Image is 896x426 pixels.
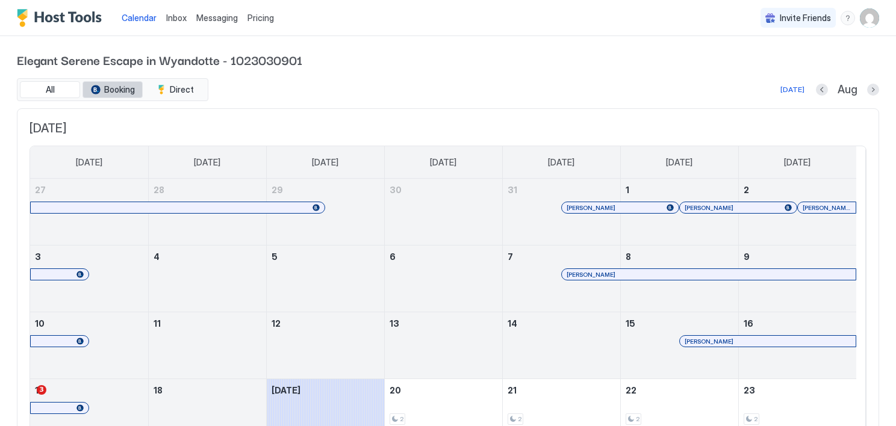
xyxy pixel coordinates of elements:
span: 11 [154,318,161,329]
td: August 9, 2025 [738,245,856,312]
span: 3 [35,252,41,262]
td: July 31, 2025 [502,179,620,245]
a: August 23, 2025 [739,379,857,401]
button: All [20,81,80,98]
a: August 14, 2025 [503,312,620,335]
span: 6 [390,252,396,262]
td: August 3, 2025 [30,245,148,312]
span: [DATE] [666,157,692,168]
td: August 5, 2025 [266,245,384,312]
span: [DATE] [312,157,338,168]
span: 21 [508,385,517,395]
td: July 27, 2025 [30,179,148,245]
a: August 16, 2025 [739,312,857,335]
a: July 31, 2025 [503,179,620,201]
span: [DATE] [76,157,102,168]
span: Elegant Serene Escape in Wyandotte - 1023030901 [17,51,879,69]
a: August 1, 2025 [621,179,738,201]
span: 20 [390,385,401,395]
span: [PERSON_NAME] [685,204,733,212]
a: Tuesday [300,146,350,179]
td: August 1, 2025 [620,179,738,245]
span: [DATE] [548,157,574,168]
a: August 10, 2025 [30,312,148,335]
span: 10 [35,318,45,329]
td: July 30, 2025 [384,179,502,245]
a: August 20, 2025 [385,379,502,401]
a: Sunday [64,146,114,179]
span: 27 [35,185,46,195]
span: 30 [390,185,402,195]
span: 9 [744,252,750,262]
a: Monday [182,146,232,179]
td: August 14, 2025 [502,312,620,379]
span: 4 [154,252,160,262]
a: August 13, 2025 [385,312,502,335]
iframe: Intercom live chat [12,385,41,414]
td: August 10, 2025 [30,312,148,379]
a: Thursday [536,146,586,179]
span: 29 [272,185,283,195]
span: 2 [744,185,749,195]
div: Host Tools Logo [17,9,107,27]
a: August 12, 2025 [267,312,384,335]
td: July 29, 2025 [266,179,384,245]
span: 16 [744,318,753,329]
span: 28 [154,185,164,195]
a: July 30, 2025 [385,179,502,201]
td: August 13, 2025 [384,312,502,379]
span: 22 [626,385,636,395]
span: [DATE] [272,385,300,395]
td: August 2, 2025 [738,179,856,245]
td: August 7, 2025 [502,245,620,312]
a: Friday [654,146,705,179]
span: [DATE] [30,121,866,136]
div: [DATE] [780,84,804,95]
a: August 22, 2025 [621,379,738,401]
a: August 4, 2025 [149,245,266,268]
button: Next month [867,84,879,96]
span: 14 [508,318,517,329]
button: [DATE] [779,82,806,97]
a: August 11, 2025 [149,312,266,335]
a: August 7, 2025 [503,245,620,268]
div: [PERSON_NAME] [685,338,851,345]
a: July 29, 2025 [267,179,384,201]
a: Wednesday [418,146,468,179]
span: [PERSON_NAME] [685,338,733,345]
span: Aug [838,83,857,97]
span: [PERSON_NAME] [567,204,615,212]
a: August 2, 2025 [739,179,857,201]
a: July 27, 2025 [30,179,148,201]
span: Pricing [247,13,274,23]
a: August 3, 2025 [30,245,148,268]
span: [PERSON_NAME] [803,204,851,212]
span: 2 [400,415,403,423]
td: August 8, 2025 [620,245,738,312]
a: August 6, 2025 [385,245,502,268]
span: 8 [626,252,631,262]
div: [PERSON_NAME] [685,204,792,212]
td: August 15, 2025 [620,312,738,379]
span: 2 [518,415,521,423]
td: August 11, 2025 [148,312,266,379]
span: [DATE] [194,157,220,168]
span: Invite Friends [780,13,831,23]
span: 13 [390,318,399,329]
a: August 15, 2025 [621,312,738,335]
button: Booking [82,81,143,98]
span: 31 [508,185,517,195]
div: [PERSON_NAME] [567,271,850,279]
a: August 5, 2025 [267,245,384,268]
a: August 18, 2025 [149,379,266,401]
td: August 16, 2025 [738,312,856,379]
span: 18 [154,385,163,395]
span: 5 [272,252,278,262]
span: Direct [170,84,194,95]
td: August 4, 2025 [148,245,266,312]
a: August 8, 2025 [621,245,738,268]
a: August 17, 2025 [30,379,148,401]
span: 3 [37,385,46,395]
a: July 28, 2025 [149,179,266,201]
